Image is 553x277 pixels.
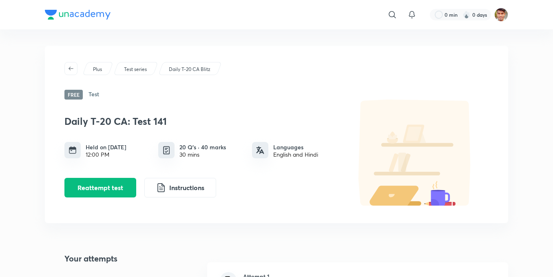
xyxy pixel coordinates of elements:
[342,100,489,206] img: default
[86,143,126,151] h6: Held on [DATE]
[169,66,210,73] p: Daily T-20 CA Blitz
[45,10,111,20] img: Company Logo
[156,183,166,193] img: instruction
[256,146,264,154] img: languages
[273,143,318,151] h6: Languages
[462,11,471,19] img: streak
[161,145,172,155] img: quiz info
[88,90,99,100] h6: Test
[179,143,226,151] h6: 20 Q’s · 40 marks
[93,66,102,73] p: Plus
[273,151,318,158] div: English and Hindi
[64,90,83,100] span: Free
[179,151,226,158] div: 30 mins
[168,66,212,73] a: Daily T-20 CA Blitz
[69,146,77,154] img: timing
[123,66,148,73] a: Test series
[494,8,508,22] img: Vishal Gaikwad
[64,115,338,127] h3: Daily T-20 CA: Test 141
[92,66,104,73] a: Plus
[86,151,126,158] div: 12:00 PM
[124,66,147,73] p: Test series
[64,178,136,197] button: Reattempt test
[144,178,216,197] button: Instructions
